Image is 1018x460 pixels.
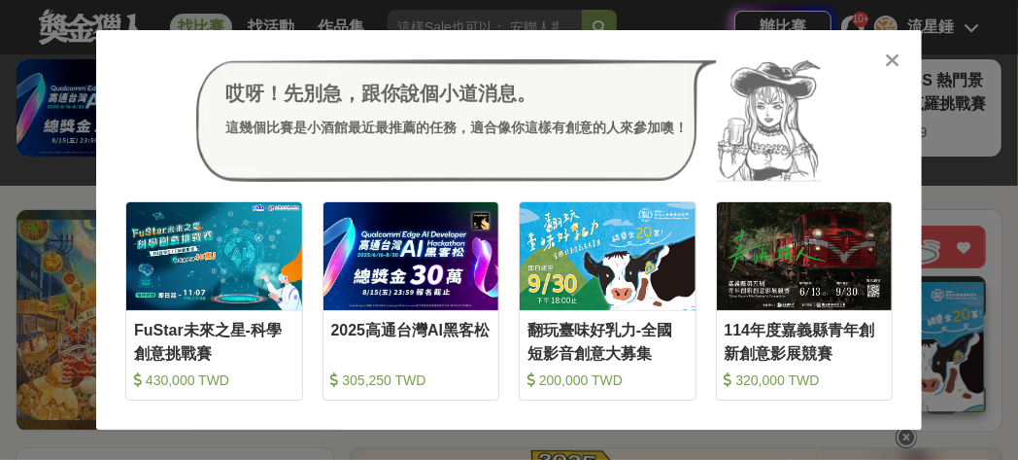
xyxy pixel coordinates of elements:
img: Cover Image [520,202,696,310]
a: Cover Image2025高通台灣AI黑客松 305,250 TWD [322,201,500,401]
img: Cover Image [323,202,499,310]
div: 430,000 TWD [134,371,294,390]
div: 這幾個比賽是小酒館最近最推薦的任務，適合像你這樣有創意的人來參加噢！ [225,118,688,138]
img: Avatar [717,59,822,182]
div: 哎呀！先別急，跟你說個小道消息。 [225,79,688,108]
div: 200,000 TWD [527,371,688,390]
img: Cover Image [717,202,893,310]
div: FuStar未來之星-科學創意挑戰賽 [134,319,294,363]
div: 305,250 TWD [331,371,492,390]
div: 2025高通台灣AI黑客松 [331,319,492,363]
div: 翻玩臺味好乳力-全國短影音創意大募集 [527,319,688,363]
a: Cover Image翻玩臺味好乳力-全國短影音創意大募集 200,000 TWD [519,201,696,401]
a: Cover ImageFuStar未來之星-科學創意挑戰賽 430,000 TWD [125,201,303,401]
div: 320,000 TWD [725,371,885,390]
img: Cover Image [126,202,302,310]
div: 114年度嘉義縣青年創新創意影展競賽 [725,319,885,363]
a: Cover Image114年度嘉義縣青年創新創意影展競賽 320,000 TWD [716,201,894,401]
